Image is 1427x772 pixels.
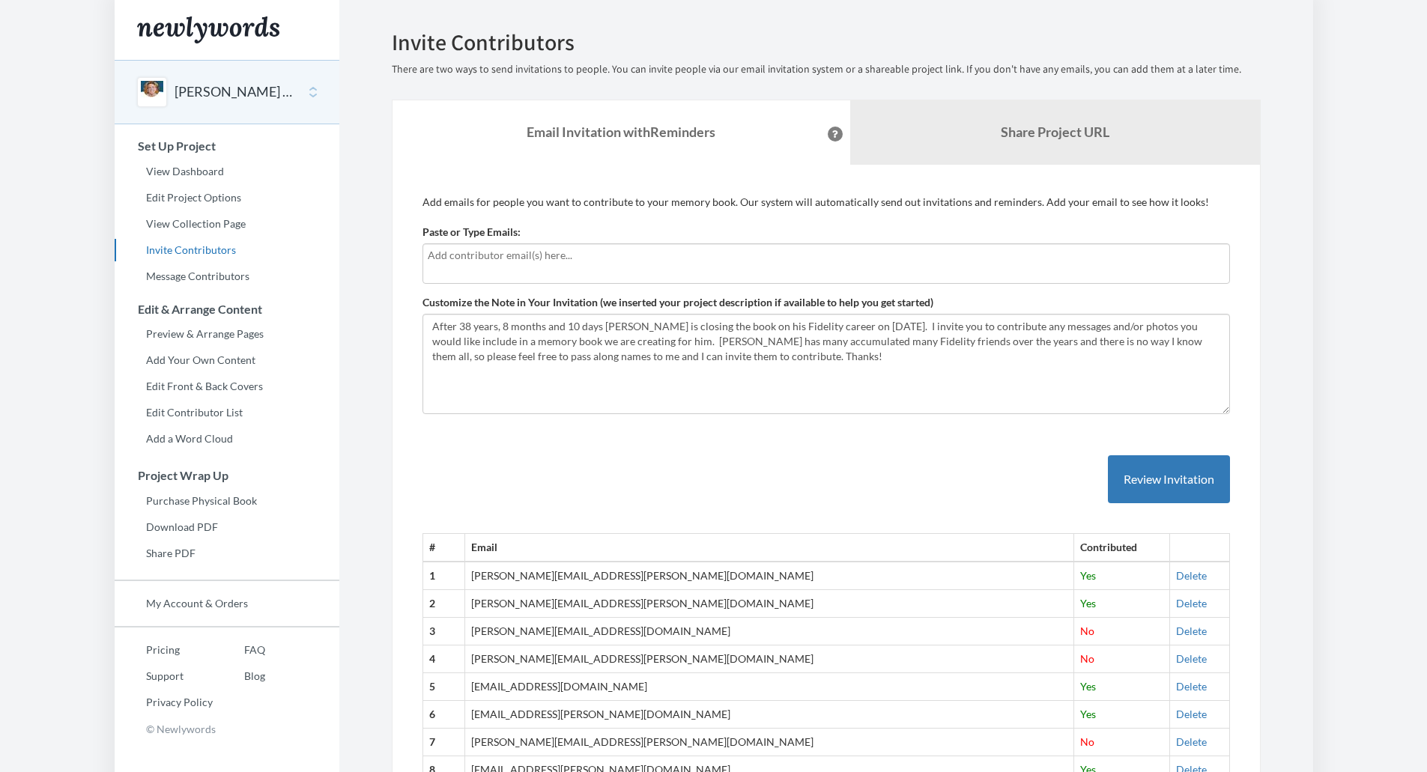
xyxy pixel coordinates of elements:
[1176,597,1207,610] a: Delete
[1073,534,1169,562] th: Contributed
[1080,680,1096,693] span: Yes
[422,295,933,310] label: Customize the Note in Your Invitation (we inserted your project description if available to help ...
[1108,455,1230,504] button: Review Invitation
[115,490,339,512] a: Purchase Physical Book
[115,160,339,183] a: View Dashboard
[115,139,339,153] h3: Set Up Project
[115,213,339,235] a: View Collection Page
[392,30,1261,55] h2: Invite Contributors
[422,534,464,562] th: #
[422,701,464,729] th: 6
[464,534,1073,562] th: Email
[115,239,339,261] a: Invite Contributors
[464,701,1073,729] td: [EMAIL_ADDRESS][PERSON_NAME][DOMAIN_NAME]
[392,62,1261,77] p: There are two ways to send invitations to people. You can invite people via our email invitation ...
[422,562,464,589] th: 1
[1080,708,1096,720] span: Yes
[115,516,339,538] a: Download PDF
[422,673,464,701] th: 5
[1176,735,1207,748] a: Delete
[428,247,1225,264] input: Add contributor email(s) here...
[115,592,339,615] a: My Account & Orders
[464,562,1073,589] td: [PERSON_NAME][EMAIL_ADDRESS][PERSON_NAME][DOMAIN_NAME]
[115,469,339,482] h3: Project Wrap Up
[422,618,464,645] th: 3
[1176,708,1207,720] a: Delete
[527,124,715,140] strong: Email Invitation with Reminders
[464,729,1073,756] td: [PERSON_NAME][EMAIL_ADDRESS][PERSON_NAME][DOMAIN_NAME]
[115,265,339,288] a: Message Contributors
[1176,569,1207,582] a: Delete
[1080,624,1094,637] span: No
[464,590,1073,618] td: [PERSON_NAME][EMAIL_ADDRESS][PERSON_NAME][DOMAIN_NAME]
[1080,652,1094,665] span: No
[115,303,339,316] h3: Edit & Arrange Content
[422,195,1230,210] p: Add emails for people you want to contribute to your memory book. Our system will automatically s...
[115,375,339,398] a: Edit Front & Back Covers
[464,618,1073,645] td: [PERSON_NAME][EMAIL_ADDRESS][DOMAIN_NAME]
[115,542,339,565] a: Share PDF
[115,717,339,741] p: © Newlywords
[1080,597,1096,610] span: Yes
[422,314,1230,414] textarea: After 38 years, 8 months and 10 days [PERSON_NAME] is closing the book on his Fidelity career on ...
[115,639,213,661] a: Pricing
[137,16,279,43] img: Newlywords logo
[1001,124,1109,140] b: Share Project URL
[1176,680,1207,693] a: Delete
[422,225,521,240] label: Paste or Type Emails:
[213,639,265,661] a: FAQ
[1080,735,1094,748] span: No
[422,590,464,618] th: 2
[1080,569,1096,582] span: Yes
[213,665,265,687] a: Blog
[175,82,296,102] button: [PERSON_NAME] Retirement
[1176,652,1207,665] a: Delete
[115,691,213,714] a: Privacy Policy
[115,186,339,209] a: Edit Project Options
[115,349,339,371] a: Add Your Own Content
[115,428,339,450] a: Add a Word Cloud
[422,729,464,756] th: 7
[422,645,464,673] th: 4
[464,645,1073,673] td: [PERSON_NAME][EMAIL_ADDRESS][PERSON_NAME][DOMAIN_NAME]
[464,673,1073,701] td: [EMAIL_ADDRESS][DOMAIN_NAME]
[115,323,339,345] a: Preview & Arrange Pages
[115,401,339,424] a: Edit Contributor List
[1176,624,1207,637] a: Delete
[115,665,213,687] a: Support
